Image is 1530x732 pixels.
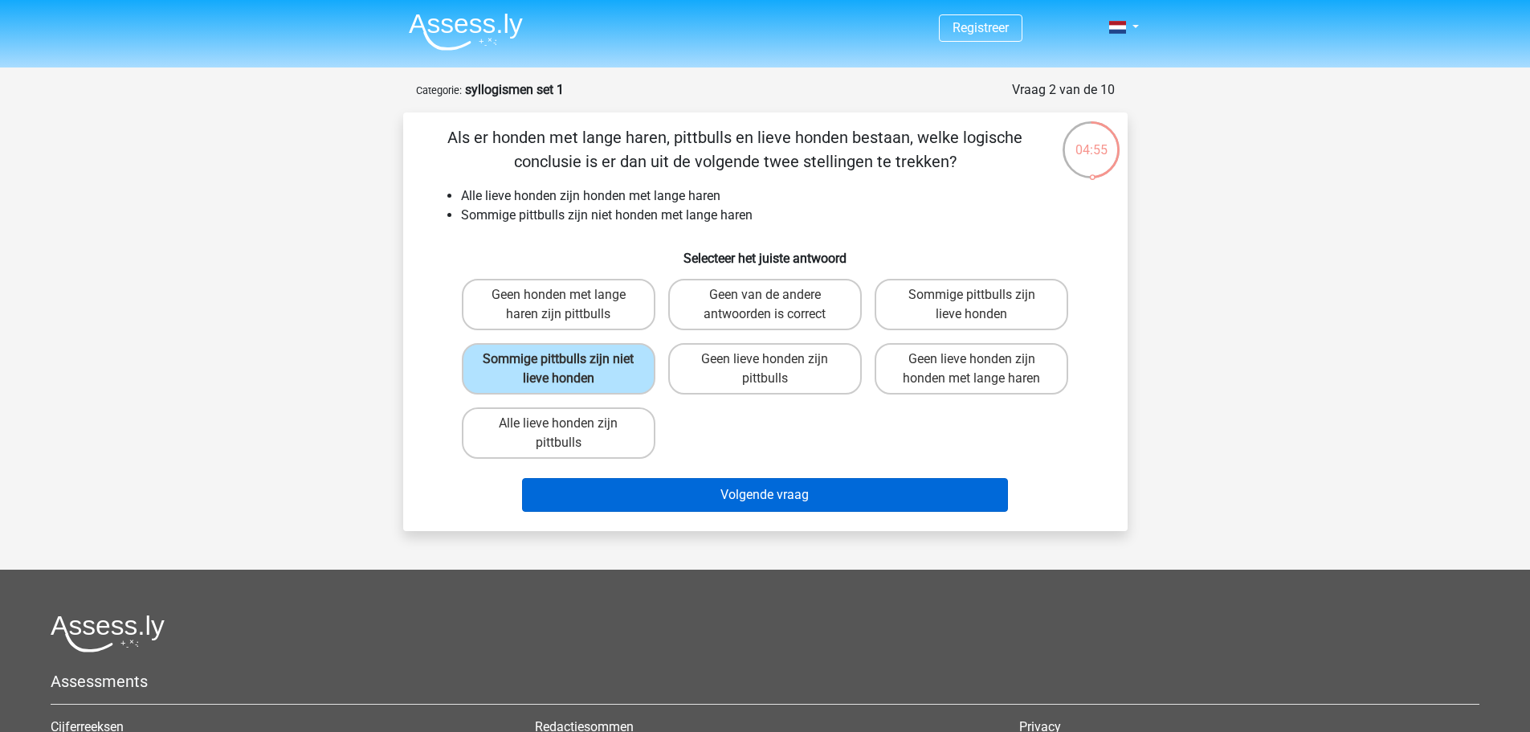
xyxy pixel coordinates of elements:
li: Sommige pittbulls zijn niet honden met lange haren [461,206,1102,225]
a: Registreer [953,20,1009,35]
label: Alle lieve honden zijn pittbulls [462,407,655,459]
small: Categorie: [416,84,462,96]
img: Assessly logo [51,615,165,652]
button: Volgende vraag [522,478,1008,512]
li: Alle lieve honden zijn honden met lange haren [461,186,1102,206]
h6: Selecteer het juiste antwoord [429,238,1102,266]
h5: Assessments [51,672,1479,691]
img: Assessly [409,13,523,51]
label: Geen lieve honden zijn pittbulls [668,343,862,395]
label: Sommige pittbulls zijn lieve honden [875,279,1068,330]
strong: syllogismen set 1 [465,82,564,97]
label: Geen van de andere antwoorden is correct [668,279,862,330]
div: 04:55 [1061,120,1121,160]
label: Geen lieve honden zijn honden met lange haren [875,343,1068,395]
div: Vraag 2 van de 10 [1012,80,1115,100]
label: Geen honden met lange haren zijn pittbulls [462,279,655,330]
p: Als er honden met lange haren, pittbulls en lieve honden bestaan, welke logische conclusie is er ... [429,125,1042,174]
label: Sommige pittbulls zijn niet lieve honden [462,343,655,395]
